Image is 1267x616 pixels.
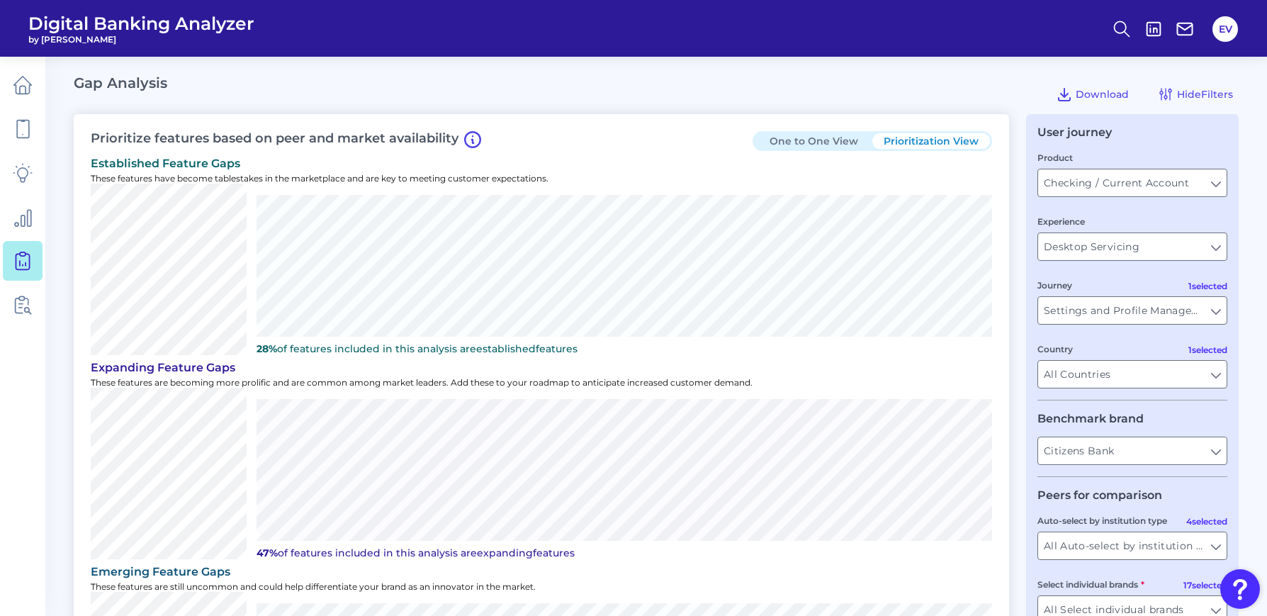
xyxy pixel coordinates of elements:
[1220,569,1260,609] button: Open Resource Center
[872,133,990,149] button: Prioritization View
[1212,16,1238,42] button: EV
[1037,515,1167,526] label: Auto-select by institution type
[257,547,278,559] b: 47%
[1037,216,1085,227] label: Experience
[91,565,992,578] div: emerging Feature Gaps
[1037,412,1144,425] legend: Benchmark brand
[257,342,992,355] p: of features included in this analysis are features
[91,131,481,148] h3: Prioritize features based on peer and market availability
[1037,280,1072,291] label: Journey
[1050,83,1134,106] button: Download
[28,34,254,45] span: by [PERSON_NAME]
[28,13,254,34] span: Digital Banking Analyzer
[1177,88,1233,101] span: Hide Filters
[91,581,992,592] p: These features are still uncommon and could help differentiate your brand as an innovator in the ...
[1037,579,1144,590] label: Select individual brands
[1076,88,1129,101] span: Download
[257,342,277,355] b: 28%
[477,547,533,559] span: expanding
[755,133,872,149] button: One to One View
[91,173,992,184] p: These features have become tablestakes in the marketplace and are key to meeting customer expecta...
[1037,125,1112,139] div: User journey
[91,377,992,388] p: These features are becoming more prolific and are common among market leaders. Add these to your ...
[1037,488,1162,502] legend: Peers for comparison
[476,342,536,355] span: established
[1037,152,1073,163] label: Product
[1037,344,1073,354] label: Country
[74,74,167,91] h2: Gap Analysis
[91,157,992,170] div: established Feature Gaps
[257,547,992,559] p: of features included in this analysis are features
[1151,83,1239,106] button: HideFilters
[91,361,992,374] div: expanding Feature Gaps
